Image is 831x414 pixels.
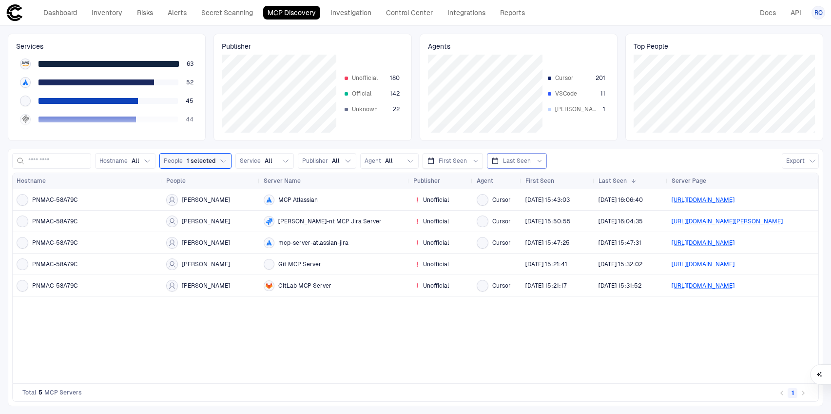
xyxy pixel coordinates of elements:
a: Risks [133,6,157,20]
span: MCP Servers [44,389,82,396]
a: Secret Scanning [197,6,257,20]
a: [URL][DOMAIN_NAME] [672,282,734,289]
span: [PERSON_NAME]-nt MCP Jira Server [278,217,382,225]
span: Cursor [555,74,589,82]
a: Docs [755,6,780,20]
span: Publisher [222,42,403,51]
span: [DATE] 16:04:35 [599,217,643,225]
div: Atlassian [265,239,273,247]
a: Investigation [326,6,376,20]
span: VSCode [555,90,589,98]
a: Inventory [87,6,127,20]
span: [DATE] 16:06:40 [599,196,643,204]
span: Last Seen [503,157,531,165]
span: All [132,157,139,165]
span: Server Name [264,177,301,185]
span: All [265,157,272,165]
span: Unofficial [423,282,449,290]
a: [URL][DOMAIN_NAME][PERSON_NAME] [672,218,783,225]
button: PublisherAll [298,153,356,169]
span: [PERSON_NAME] [182,196,230,204]
span: 201 [596,74,605,82]
span: Unofficial [423,260,449,268]
a: API [786,6,806,20]
span: Cursor [492,282,511,290]
span: [DATE] 15:21:41 [525,260,567,268]
a: [URL][DOMAIN_NAME] [672,197,734,203]
span: 22 [393,105,400,113]
span: PNMAC-58A79C [32,282,77,290]
a: MCP Discovery [263,6,320,20]
div: 8/28/2025 21:31:52 (GMT+00:00 UTC) [599,282,641,290]
div: Atlassian [21,79,29,86]
button: AgentAll [360,153,419,169]
span: 44 [186,116,193,123]
span: Agent [477,177,493,185]
span: PNMAC-58A79C [32,217,77,225]
span: 5 [39,389,42,396]
span: [DATE] 15:47:31 [599,239,641,247]
span: Publisher [413,177,440,185]
span: Unofficial [423,217,449,225]
span: [DATE] 15:32:02 [599,260,642,268]
span: mcp-server-atlassian-jira [278,239,348,247]
span: 180 [390,74,400,82]
div: Gitlab [265,282,273,290]
div: 8/28/2025 21:47:25 (GMT+00:00 UTC) [525,239,570,247]
div: Atlassian [265,196,273,204]
span: RO [814,9,823,17]
span: Cursor [492,217,511,225]
div: 8/28/2025 21:21:17 (GMT+00:00 UTC) [525,282,567,290]
div: 8/28/2025 21:21:41 (GMT+00:00 UTC) [525,260,567,268]
span: Server Page [672,177,706,185]
span: PNMAC-58A79C [32,239,77,247]
span: [DATE] 15:47:25 [525,239,570,247]
span: [PERSON_NAME] [182,217,230,225]
div: 8/28/2025 21:43:03 (GMT+00:00 UTC) [525,196,570,204]
span: [PERSON_NAME] [182,239,230,247]
a: Control Center [382,6,437,20]
span: [DATE] 15:21:17 [525,282,567,290]
button: Export [782,153,819,169]
span: 63 [187,60,193,68]
span: Git MCP Server [278,260,321,268]
span: People [166,177,186,185]
span: Top People [634,42,815,51]
a: Alerts [163,6,191,20]
a: Integrations [443,6,490,20]
button: People1 selected [159,153,232,169]
span: Unofficial [423,196,449,204]
span: Hostname [99,157,128,165]
span: [PERSON_NAME] [182,282,230,290]
span: 45 [186,97,193,105]
span: Hostname [17,177,46,185]
span: Unknown [352,105,386,113]
a: Reports [496,6,529,20]
span: First Seen [525,177,554,185]
div: AWS [21,60,29,68]
span: GitLab MCP Server [278,282,331,290]
span: Unofficial [352,74,386,82]
span: Official [352,90,386,98]
span: [DATE] 15:43:03 [525,196,570,204]
span: [PERSON_NAME] [555,105,599,113]
span: Last Seen [599,177,627,185]
span: Agents [428,42,609,51]
button: page 1 [788,388,797,398]
div: 8/28/2025 22:04:35 (GMT+00:00 UTC) [599,217,643,225]
span: PNMAC-58A79C [32,260,77,268]
span: Services [16,42,197,51]
span: 52 [186,79,193,86]
span: [DATE] 15:50:55 [525,217,571,225]
span: 142 [390,90,400,98]
div: 8/28/2025 21:32:02 (GMT+00:00 UTC) [599,260,642,268]
span: 1 [603,105,605,113]
a: Dashboard [39,6,81,20]
span: Service [240,157,261,165]
span: Total [22,389,37,396]
a: [URL][DOMAIN_NAME] [672,239,734,246]
span: PNMAC-58A79C [32,196,77,204]
span: All [332,157,340,165]
span: Cursor [492,239,511,247]
span: 11 [600,90,605,98]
